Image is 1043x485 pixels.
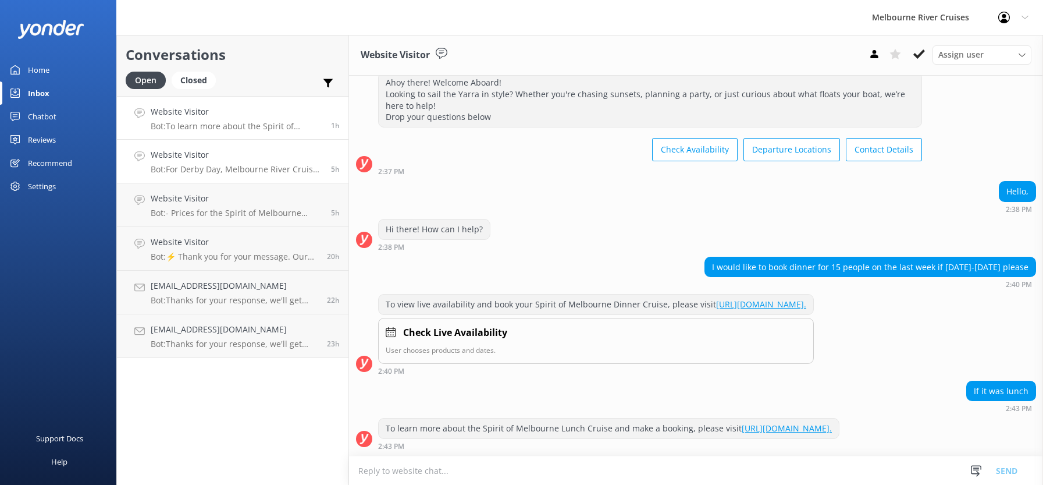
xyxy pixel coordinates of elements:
a: [URL][DOMAIN_NAME]. [742,423,832,434]
strong: 2:38 PM [1006,206,1032,213]
div: Home [28,58,49,82]
a: Website VisitorBot:For Derby Day, Melbourne River Cruises offers a Water Taxi service that provid... [117,140,348,183]
div: Hi there! How can I help? [379,220,490,239]
h4: [EMAIL_ADDRESS][DOMAIN_NAME] [151,323,318,336]
strong: 2:43 PM [1006,405,1032,412]
div: Oct 03 2025 02:40pm (UTC +10:00) Australia/Sydney [378,367,814,375]
div: Oct 03 2025 02:43pm (UTC +10:00) Australia/Sydney [966,404,1036,412]
strong: 2:37 PM [378,168,404,175]
h4: Website Visitor [151,148,322,161]
h4: Website Visitor [151,192,322,205]
a: [URL][DOMAIN_NAME]. [716,299,806,310]
strong: 2:43 PM [378,443,404,450]
div: Closed [172,72,216,89]
div: Assign User [932,45,1031,64]
span: Assign user [938,48,984,61]
span: Oct 03 2025 11:14am (UTC +10:00) Australia/Sydney [331,208,340,218]
strong: 2:40 PM [378,368,404,375]
div: To view live availability and book your Spirit of Melbourne Dinner Cruise, please visit [379,295,813,314]
button: Departure Locations [743,138,840,161]
div: Recommend [28,151,72,175]
div: Oct 03 2025 02:43pm (UTC +10:00) Australia/Sydney [378,442,839,450]
h2: Conversations [126,44,340,66]
p: Bot: For Derby Day, Melbourne River Cruises offers a Water Taxi service that provides a return jo... [151,164,322,175]
div: I would like to book dinner for 15 people on the last week if [DATE]-[DATE] please [705,257,1035,277]
span: Oct 02 2025 05:33pm (UTC +10:00) Australia/Sydney [327,295,340,305]
div: Oct 03 2025 02:37pm (UTC +10:00) Australia/Sydney [378,167,922,175]
a: Closed [172,73,222,86]
button: Check Availability [652,138,738,161]
div: Oct 03 2025 02:38pm (UTC +10:00) Australia/Sydney [378,243,490,251]
p: Bot: Thanks for your response, we'll get back to you as soon as we can during opening hours. [151,295,318,306]
div: Hello, [999,182,1035,201]
span: Oct 03 2025 11:21am (UTC +10:00) Australia/Sydney [331,164,340,174]
p: Bot: ⚡ Thank you for your message. Our office hours are Mon - Fri 9.30am - 5pm. We'll get back to... [151,252,318,262]
span: Oct 03 2025 02:43pm (UTC +10:00) Australia/Sydney [331,121,340,130]
img: yonder-white-logo.png [17,20,84,39]
a: Website VisitorBot:- Prices for the Spirit of Melbourne Dinner Cruise start from $195 for adults,... [117,183,348,227]
p: Bot: - Prices for the Spirit of Melbourne Dinner Cruise start from $195 for adults, $120 for teen... [151,208,322,218]
p: Bot: Thanks for your response, we'll get back to you as soon as we can during opening hours. [151,339,318,349]
span: Oct 02 2025 05:12pm (UTC +10:00) Australia/Sydney [327,339,340,349]
div: Chatbot [28,105,56,128]
a: [EMAIL_ADDRESS][DOMAIN_NAME]Bot:Thanks for your response, we'll get back to you as soon as we can... [117,314,348,358]
div: To learn more about the Spirit of Melbourne Lunch Cruise and make a booking, please visit [379,419,839,438]
div: Oct 03 2025 02:40pm (UTC +10:00) Australia/Sydney [704,280,1036,288]
div: Support Docs [36,427,83,450]
div: Help [51,450,67,473]
h4: Website Visitor [151,105,322,118]
div: Reviews [28,128,56,151]
strong: 2:38 PM [378,244,404,251]
div: Inbox [28,82,49,105]
div: Settings [28,175,56,198]
h4: Check Live Availability [403,325,507,341]
div: Ahoy there! Welcome Aboard! Looking to sail the Yarra in style? Whether you're chasing sunsets, p... [379,73,921,126]
strong: 2:40 PM [1006,281,1032,288]
p: Bot: To learn more about the Spirit of Melbourne Lunch Cruise and make a booking, please visit [U... [151,121,322,132]
a: Website VisitorBot:⚡ Thank you for your message. Our office hours are Mon - Fri 9.30am - 5pm. We'... [117,227,348,271]
span: Oct 02 2025 07:52pm (UTC +10:00) Australia/Sydney [327,252,340,261]
h3: Website Visitor [361,48,430,63]
div: Open [126,72,166,89]
button: Contact Details [846,138,922,161]
p: User chooses products and dates. [386,345,806,356]
a: Open [126,73,172,86]
h4: [EMAIL_ADDRESS][DOMAIN_NAME] [151,279,318,292]
a: [EMAIL_ADDRESS][DOMAIN_NAME]Bot:Thanks for your response, we'll get back to you as soon as we can... [117,271,348,314]
a: Website VisitorBot:To learn more about the Spirit of Melbourne Lunch Cruise and make a booking, p... [117,96,348,140]
h4: Website Visitor [151,236,318,249]
div: Oct 03 2025 02:38pm (UTC +10:00) Australia/Sydney [999,205,1036,213]
div: If it was lunch [967,381,1035,401]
